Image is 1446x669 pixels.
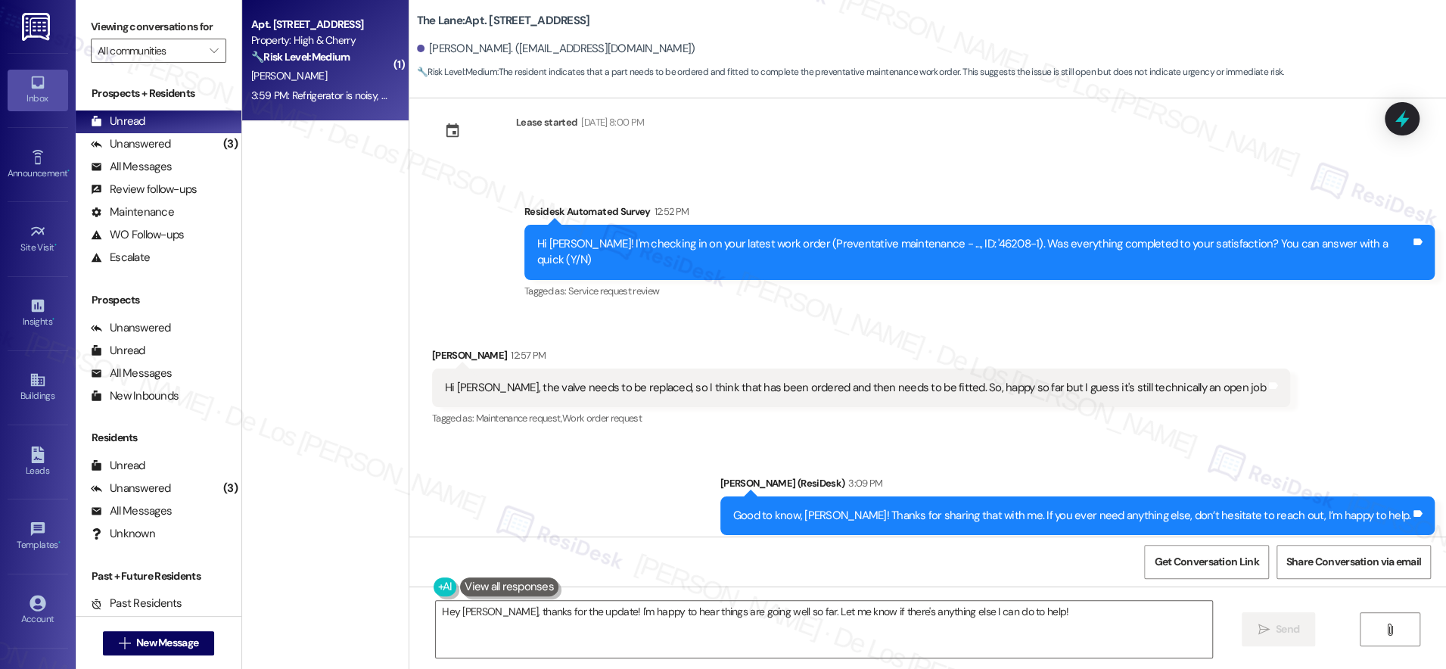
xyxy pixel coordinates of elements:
div: Unread [91,343,145,359]
div: Property: High & Cherry [251,33,391,48]
span: • [58,537,61,548]
div: Hi [PERSON_NAME]! I'm checking in on your latest work order (Preventative maintenance - ..., ID: ... [537,236,1410,269]
div: Unanswered [91,136,171,152]
div: Maintenance [91,204,174,220]
i:  [210,45,218,57]
span: Maintenance request , [476,412,562,425]
a: Inbox [8,70,68,110]
div: Tagged as: [524,280,1435,302]
strong: 🔧 Risk Level: Medium [251,50,350,64]
div: Prospects [76,292,241,308]
a: Insights • [8,293,68,334]
i:  [1258,624,1269,636]
span: Work order request [562,412,642,425]
div: Escalate [91,250,150,266]
button: Get Conversation Link [1144,545,1268,579]
div: 12:57 PM [507,347,546,363]
div: Good to know, [PERSON_NAME]! Thanks for sharing that with me. If you ever need anything else, don... [733,508,1410,524]
a: Site Visit • [8,219,68,260]
div: 12:52 PM [651,204,689,219]
button: Share Conversation via email [1277,545,1431,579]
div: Apt. [STREET_ADDRESS] [251,17,391,33]
label: Viewing conversations for [91,15,226,39]
button: Send [1242,612,1315,646]
div: (3) [219,132,241,156]
div: Unanswered [91,320,171,336]
a: Leads [8,442,68,483]
button: New Message [103,631,215,655]
div: 3:09 PM [844,475,882,491]
span: [PERSON_NAME] [251,69,327,82]
div: Prospects + Residents [76,86,241,101]
span: New Message [136,635,198,651]
i:  [119,637,130,649]
div: [PERSON_NAME]. ([EMAIL_ADDRESS][DOMAIN_NAME]) [417,41,695,57]
span: Get Conversation Link [1154,554,1258,570]
div: Hi [PERSON_NAME], the valve needs to be replaced, so I think that has been ordered and then needs... [445,380,1266,396]
div: New Inbounds [91,388,179,404]
div: Tagged as: [432,407,1290,429]
div: All Messages [91,366,172,381]
a: Templates • [8,516,68,557]
div: (3) [219,477,241,500]
div: Unanswered [91,481,171,496]
span: Service request review [568,285,660,297]
div: WO Follow-ups [91,227,184,243]
strong: 🔧 Risk Level: Medium [417,66,497,78]
div: Residents [76,430,241,446]
span: • [54,240,57,250]
b: The Lane: Apt. [STREET_ADDRESS] [417,13,590,29]
span: Send [1276,621,1299,637]
a: Buildings [8,367,68,408]
a: Account [8,590,68,631]
div: Residesk Automated Survey [524,204,1435,225]
div: Unread [91,458,145,474]
div: Unread [91,114,145,129]
div: Unknown [91,526,155,542]
div: Past Residents [91,596,182,611]
textarea: Hey [PERSON_NAME], thanks for the update! I'm happy to hear things are going well so far. Let me ... [436,601,1212,658]
div: Lease started [516,114,578,130]
div: [PERSON_NAME] [432,347,1290,369]
img: ResiDesk Logo [22,13,53,41]
div: Past + Future Residents [76,568,241,584]
div: [DATE] 8:00 PM [577,114,644,130]
div: Review follow-ups [91,182,197,198]
span: • [67,166,70,176]
div: [PERSON_NAME] (ResiDesk) [720,475,1435,496]
span: • [52,314,54,325]
div: All Messages [91,503,172,519]
div: All Messages [91,159,172,175]
div: 3:59 PM: Refrigerator is noisy, affecting my sleeping, The technician checked and confirmed it's ... [251,89,1002,102]
i:  [1384,624,1395,636]
span: : The resident indicates that a part needs to be ordered and fitted to complete the preventative ... [417,64,1284,80]
span: Share Conversation via email [1286,554,1421,570]
div: Tagged as: [720,535,1435,557]
input: All communities [98,39,202,63]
